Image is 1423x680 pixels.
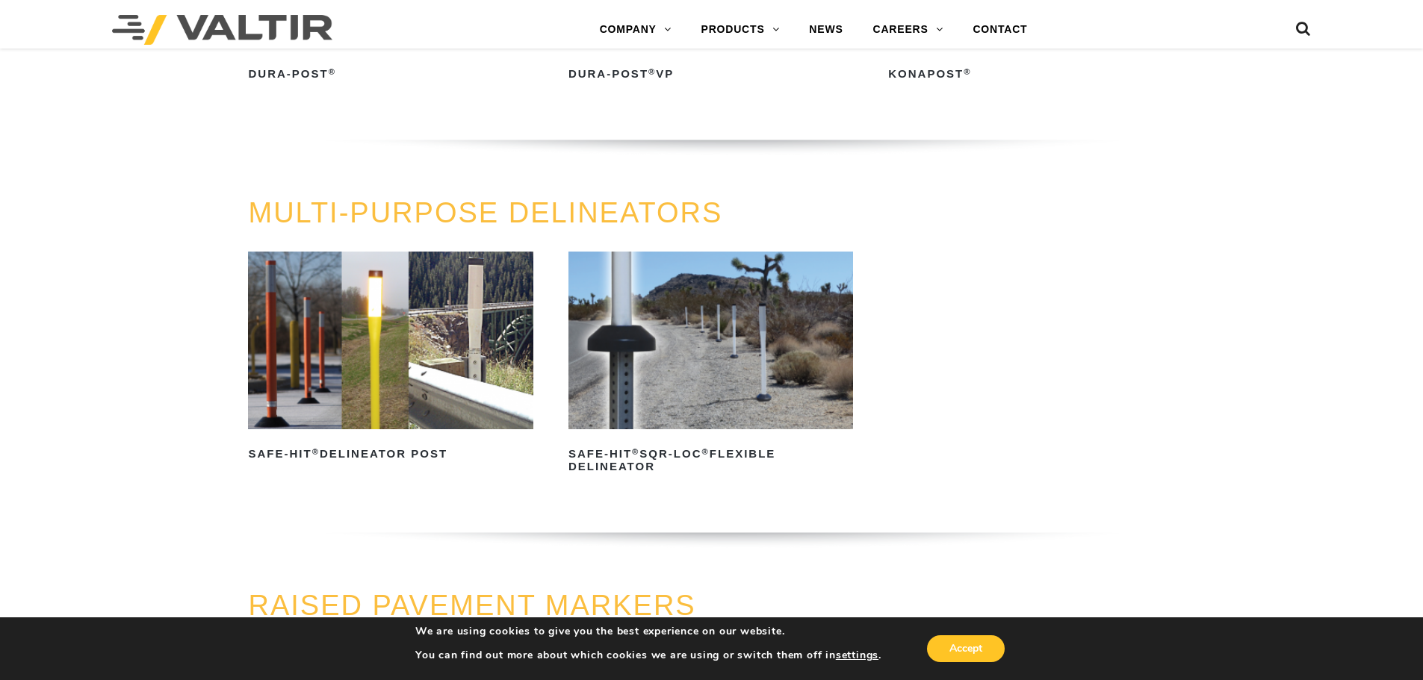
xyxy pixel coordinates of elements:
[686,15,795,45] a: PRODUCTS
[329,67,336,76] sup: ®
[927,635,1005,662] button: Accept
[836,649,878,662] button: settings
[568,252,853,478] a: Safe-Hit®SQR-LOC®Flexible Delineator
[648,67,656,76] sup: ®
[958,15,1042,45] a: CONTACT
[312,447,320,456] sup: ®
[585,15,686,45] a: COMPANY
[702,447,710,456] sup: ®
[248,62,533,86] h2: Dura-Post
[794,15,858,45] a: NEWS
[248,443,533,467] h2: Safe-Hit Delineator Post
[964,67,971,76] sup: ®
[858,15,958,45] a: CAREERS
[568,62,853,86] h2: Dura-Post VP
[632,447,639,456] sup: ®
[415,649,881,662] p: You can find out more about which cookies we are using or switch them off in .
[248,197,722,228] a: MULTI-PURPOSE DELINEATORS
[248,590,695,621] a: RAISED PAVEMENT MARKERS
[888,62,1173,86] h2: KonaPost
[568,443,853,478] h2: Safe-Hit SQR-LOC Flexible Delineator
[248,252,533,467] a: Safe-Hit®Delineator Post
[415,625,881,638] p: We are using cookies to give you the best experience on our website.
[112,15,332,45] img: Valtir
